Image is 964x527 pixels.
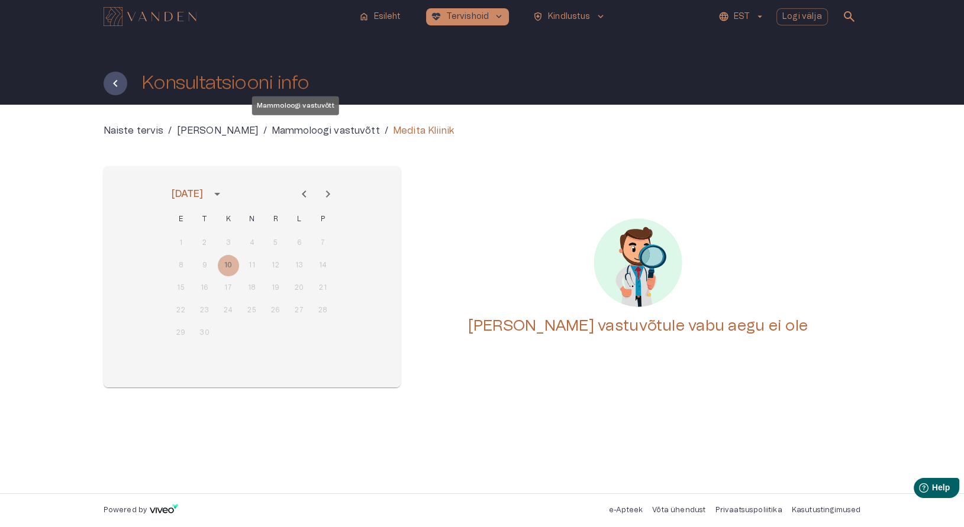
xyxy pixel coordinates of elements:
[872,473,964,506] iframe: Help widget launcher
[446,11,489,23] p: Tervishoid
[265,208,286,231] span: reede
[141,73,309,93] h1: Konsultatsiooni info
[468,316,808,335] h4: [PERSON_NAME] vastuvõtule vabu aegu ei ole
[168,124,172,138] p: /
[595,11,606,22] span: keyboard_arrow_down
[837,5,861,28] button: open search modal
[172,187,204,201] div: [DATE]
[715,506,782,513] a: Privaatsuspoliitika
[609,506,643,513] a: e-Apteek
[177,124,259,138] a: Rinna tervis
[218,208,239,231] span: kolmapäev
[426,8,510,25] button: ecg_heartTervishoidkeyboard_arrow_down
[104,505,147,515] p: Powered by
[241,208,263,231] span: neljapäev
[494,11,504,22] span: keyboard_arrow_down
[792,506,861,513] a: Kasutustingimused
[104,124,164,138] a: Naiste tervis
[782,11,822,23] p: Logi välja
[289,208,310,231] span: laupäev
[170,208,192,231] span: esmaspäev
[312,208,334,231] span: pühapäev
[316,182,340,206] button: Next month
[177,124,259,138] p: [PERSON_NAME]
[594,218,682,307] img: No content
[652,505,705,515] p: Võta ühendust
[734,11,750,23] p: EST
[194,208,215,231] span: teisipäev
[263,124,267,138] p: /
[104,7,196,26] img: Vanden logo
[528,8,611,25] button: health_and_safetyKindlustuskeyboard_arrow_down
[548,11,591,23] p: Kindlustus
[373,11,401,23] p: Esileht
[104,8,349,25] a: Navigate to homepage
[252,96,339,115] div: Mammoloogi vastuvõtt
[776,8,828,25] button: Logi välja
[717,8,767,25] button: EST
[272,124,380,138] a: Mammoloogi vastuvõtt
[385,124,388,138] p: /
[842,9,856,24] span: search
[353,8,407,25] button: homeEsileht
[533,11,543,22] span: health_and_safety
[358,11,369,22] span: home
[431,11,441,22] span: ecg_heart
[104,72,127,95] button: Tagasi
[393,124,454,138] p: Medita Kliinik
[207,184,227,204] button: calendar view is open, switch to year view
